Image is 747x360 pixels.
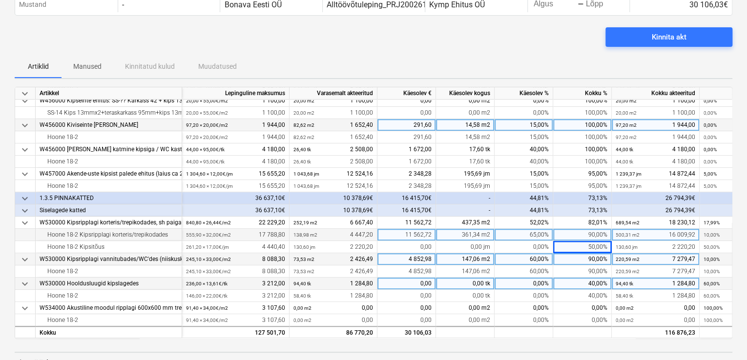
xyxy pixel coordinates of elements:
[186,281,228,286] small: 236,00 × 13,61€ / tk
[40,95,178,107] div: W456000 Kipseinte ehitus: SS-?? Karkass 42 + kips 13
[495,314,553,326] div: 0,00%
[495,253,553,265] div: 60,00%
[40,143,178,156] div: W456000 [PERSON_NAME] katmine kipsiga / WC kastide ehitus
[436,314,495,326] div: 0,00 m2
[293,217,373,229] div: 6 667,40
[186,183,233,189] small: 1 304,60 × 12,00€ / jm
[436,278,495,290] div: 0,00 tk
[293,244,315,250] small: 130,60 jm
[182,204,290,217] div: 36 637,10€
[293,241,373,253] div: 2 220,20
[377,217,436,229] div: 11 562,72
[616,302,695,314] div: 0,00
[495,119,553,131] div: 15,00%
[377,95,436,107] div: 0,00
[19,217,31,229] span: keyboard_arrow_down
[436,229,495,241] div: 361,34 m2
[19,168,31,180] span: keyboard_arrow_down
[704,98,717,103] small: 0,00%
[293,265,373,278] div: 2 426,49
[186,98,228,103] small: 20,00 × 55,00€ / m2
[495,290,553,302] div: 0,00%
[293,119,373,131] div: 1 652,40
[293,290,373,302] div: 1 284,80
[616,122,637,128] small: 97,20 m2
[40,217,178,229] div: W530000 Kipsripplagi korteris/trepikodades, sh paigaldus
[553,95,612,107] div: 100,00%
[553,241,612,253] div: 50,00%
[186,290,285,302] div: 3 212,00
[436,107,495,119] div: 0,00 m2
[553,156,612,168] div: 100,00%
[553,131,612,143] div: 100,00%
[495,87,553,100] div: Käesolev %
[293,229,373,241] div: 4 447,20
[436,265,495,278] div: 147,06 m2
[495,241,553,253] div: 0,00%
[495,107,553,119] div: 0,00%
[553,87,612,100] div: Kokku %
[704,147,717,152] small: 0,00%
[40,107,178,119] div: SS-14 Kips 13mmx2+teraskarkass 95mm+kips 13mmx2 tuletõkkesein Hoone 18-2
[436,87,495,100] div: Käesolev kogus
[612,204,700,217] div: 26 794,39€
[616,232,640,238] small: 500,31 m2
[616,156,695,168] div: 4 180,00
[616,278,695,290] div: 1 284,80
[293,110,314,116] small: 20,00 m2
[40,314,178,326] div: Hoone 18-2
[436,241,495,253] div: 0,00 jm
[377,204,436,217] div: 16 415,70€
[377,192,436,204] div: 16 415,70€
[616,180,695,192] div: 14 872,44
[704,110,717,116] small: 0,00%
[19,205,31,217] span: keyboard_arrow_down
[293,159,311,164] small: 26,40 tk
[186,168,285,180] div: 15 655,20
[553,265,612,278] div: 90,00%
[704,281,720,286] small: 60,00%
[436,290,495,302] div: 0,00 tk
[553,107,612,119] div: 100,00%
[495,229,553,241] div: 65,00%
[616,244,638,250] small: 130,60 jm
[616,220,640,225] small: 689,54 m2
[186,217,285,229] div: 22 229,20
[186,220,231,225] small: 840,80 × 26,44€ / m2
[704,318,723,323] small: 100,00%
[40,302,178,314] div: W534000 Akustiline moodul ripplagi 600x600 mm trepikodades, sh paigaldus
[290,204,377,217] div: 10 378,69€
[377,87,436,100] div: Käesolev €
[293,143,373,156] div: 2 508,00
[495,95,553,107] div: 0,00%
[40,229,178,241] div: Hoone 18-2 Kipsripplagi korteris/trepikodades
[704,220,720,225] small: 17,99%
[495,131,553,143] div: 15,00%
[40,119,178,131] div: W456000 Kiviseinte [PERSON_NAME]
[186,241,285,253] div: 4 440,40
[495,168,553,180] div: 15,00%
[616,159,633,164] small: 44,00 tk
[553,229,612,241] div: 90,00%
[436,131,495,143] div: 14,58 m2
[616,98,637,103] small: 20,00 m2
[186,131,285,143] div: 1 944,00
[186,119,285,131] div: 1 944,00
[182,87,290,100] div: Lepinguline maksumus
[182,192,290,204] div: 36 637,10€
[553,204,612,217] div: 73,13%
[73,61,102,72] p: Manused
[704,232,720,238] small: 10,00%
[495,156,553,168] div: 40,00%
[612,192,700,204] div: 26 794,39€
[616,265,695,278] div: 7 279,47
[186,107,285,119] div: 1 100,00
[290,192,377,204] div: 10 378,69€
[40,253,178,265] div: W530000 Kipsripplagi vannitubades/WC'des (niiskuskindel), sh paigaldus
[377,168,436,180] div: 2 348,28
[293,107,373,119] div: 1 100,00
[36,326,182,339] div: Kokku
[19,120,31,131] span: keyboard_arrow_down
[186,171,233,177] small: 1 304,60 × 12,00€ / jm
[652,31,686,43] div: Kinnita akt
